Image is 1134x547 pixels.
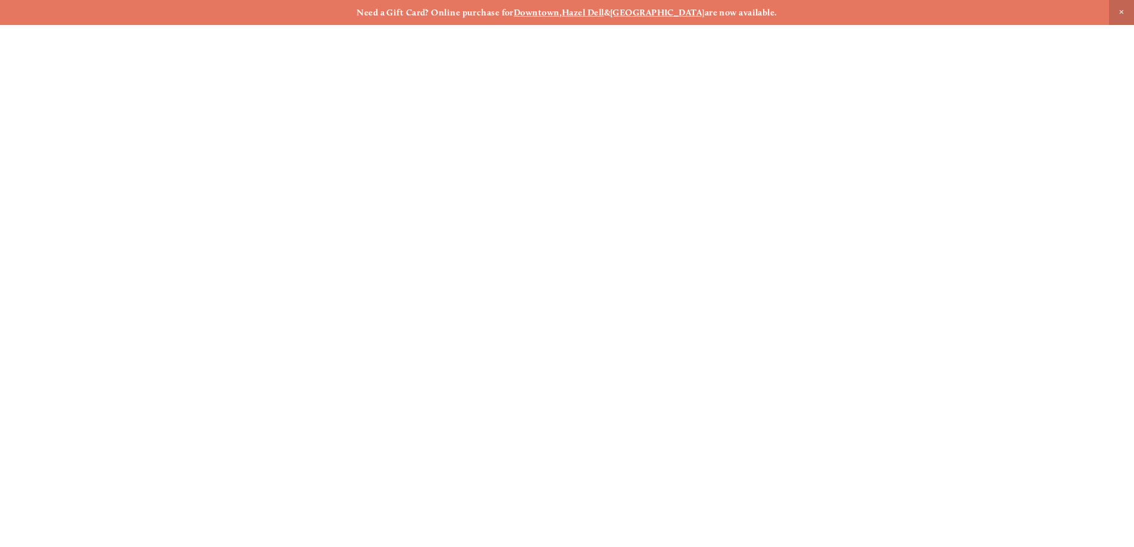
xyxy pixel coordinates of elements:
[357,7,514,18] strong: Need a Gift Card? Online purchase for
[604,7,610,18] strong: &
[560,7,562,18] strong: ,
[514,7,560,18] a: Downtown
[705,7,777,18] strong: are now available.
[562,7,604,18] a: Hazel Dell
[610,7,705,18] a: [GEOGRAPHIC_DATA]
